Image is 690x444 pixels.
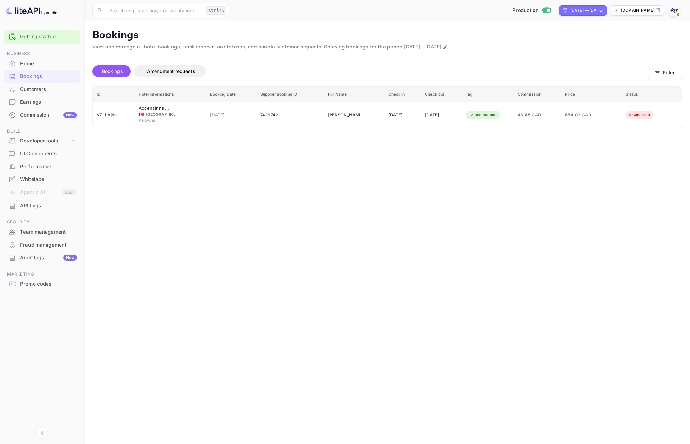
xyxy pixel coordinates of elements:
button: Filter [648,66,682,79]
table: booking table [93,87,682,128]
a: Team management [4,226,80,238]
a: UI Components [4,147,80,159]
div: API Logs [4,199,80,212]
span: [DATE] [210,112,252,119]
span: Production [512,7,539,14]
div: Performance [20,163,77,170]
div: CommissionNew [4,109,80,122]
span: Canada [139,112,144,116]
div: Developer tools [20,137,71,145]
span: Amendment requests [147,68,195,74]
div: Cancelled [623,111,654,119]
div: UI Components [4,147,80,160]
div: Customers [20,86,77,93]
a: Audit logsNew [4,251,80,263]
div: [DATE] [388,110,417,120]
div: New [63,255,77,261]
a: Bookings [4,70,80,82]
div: Ctrl+K [206,6,226,15]
span: Marketing [4,271,80,278]
span: Bookings [102,68,123,74]
div: Refundable [466,111,499,119]
th: Commission [514,87,561,102]
a: Getting started [20,33,77,41]
input: Search (e.g. bookings, documentation) [105,4,204,17]
div: Customers [4,83,80,96]
th: Booking Date [206,87,256,102]
div: Audit logs [20,254,77,262]
div: Getting started [4,30,80,44]
div: Developer tools [4,135,80,147]
div: New [63,112,77,118]
a: API Logs [4,199,80,211]
div: Whitelabel [4,173,80,186]
th: Supplier Booking ID [256,87,324,102]
span: Kelowna [139,117,171,123]
a: Promo codes [4,278,80,290]
div: Performance [4,160,80,173]
span: Business [4,50,80,57]
div: Home [20,60,77,68]
div: [DATE] [425,110,458,120]
div: Commission [20,112,77,119]
button: Change date range [442,44,449,50]
a: Customers [4,83,80,95]
th: Check out [421,87,462,102]
img: With Joy [669,5,679,16]
div: Fraud management [20,241,77,249]
div: [DATE] — [DATE] [570,7,603,13]
th: Price [561,87,622,102]
span: [GEOGRAPHIC_DATA] [146,112,179,117]
img: LiteAPI logo [5,5,57,16]
p: Bookings [92,29,682,42]
a: Performance [4,160,80,172]
div: Team management [20,228,77,236]
a: CommissionNew [4,109,80,121]
div: account-settings tabs [92,65,648,77]
p: [DOMAIN_NAME] [621,7,654,13]
button: Collapse navigation [36,427,48,439]
a: Fraud management [4,239,80,251]
div: VZLfthjdg [97,110,131,120]
a: Earnings [4,96,80,108]
a: Whitelabel [4,173,80,185]
a: Home [4,58,80,70]
div: 7429742 [260,110,320,120]
div: Earnings [20,99,77,106]
span: Build [4,128,80,135]
div: Audit logsNew [4,251,80,264]
div: API Logs [20,202,77,209]
th: ID [93,87,135,102]
div: Earnings [4,96,80,109]
div: Bookings [4,70,80,83]
th: Check in [385,87,421,102]
div: Bookings [20,73,77,80]
th: Status [622,87,682,102]
div: Accent Inns Kelowna [139,105,171,112]
div: Promo codes [20,280,77,288]
div: UI Components [20,150,77,157]
div: Emma Oulds [328,110,360,120]
div: Switch to Sandbox mode [510,7,554,14]
p: View and manage all hotel bookings, track reservation statuses, and handle customer requests. Sho... [92,43,682,51]
span: 654.03 CAD [565,112,598,119]
span: 48.45 CAD [518,112,557,119]
div: Whitelabel [20,176,77,183]
th: Tag [462,87,514,102]
span: [DATE] - [DATE] [404,44,441,50]
span: Security [4,219,80,226]
th: Hotel informations [135,87,206,102]
th: Full Name [324,87,385,102]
